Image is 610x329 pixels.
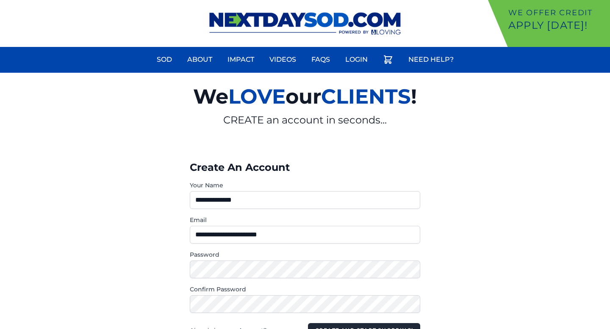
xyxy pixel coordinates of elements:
h2: We our ! [95,80,515,113]
p: We offer Credit [508,7,607,19]
a: About [182,49,217,70]
a: Login [340,49,373,70]
p: CREATE an account in seconds... [95,113,515,127]
label: Confirm Password [190,285,420,293]
a: Impact [222,49,259,70]
a: Need Help? [403,49,459,70]
h3: Create An Account [190,161,420,174]
a: FAQs [306,49,335,70]
p: Apply [DATE]! [508,19,607,32]
a: Videos [264,49,301,70]
a: Sod [152,49,177,70]
span: LOVE [228,84,286,109]
span: CLIENTS [321,84,411,109]
label: Password [190,250,420,259]
label: Your Name [190,181,420,189]
label: Email [190,216,420,224]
